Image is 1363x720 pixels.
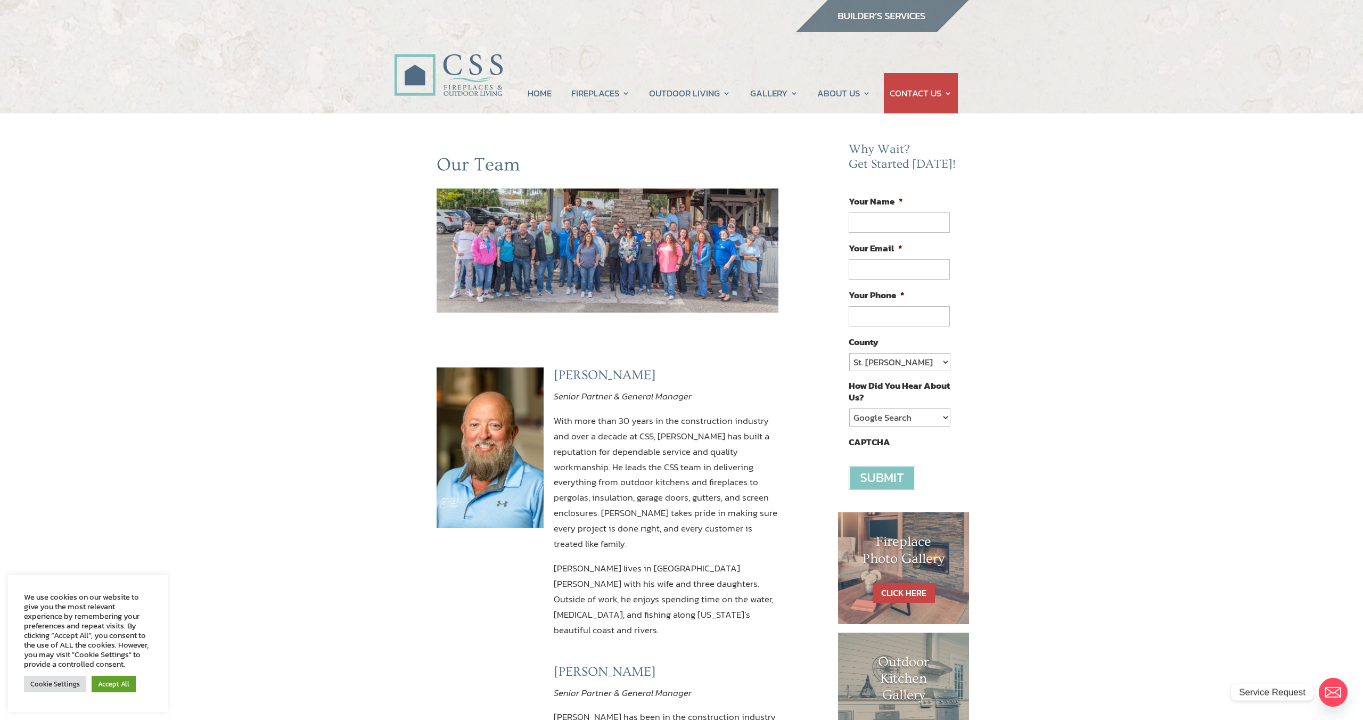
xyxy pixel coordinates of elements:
a: HOME [528,73,552,113]
label: Your Email [849,242,902,254]
h3: [PERSON_NAME] [554,664,778,685]
img: CSS Fireplaces & Outdoor Living (Formerly Construction Solutions & Supply)- Jacksonville Ormond B... [394,24,503,102]
em: Senior Partner & General Manager [554,686,692,700]
a: builder services construction supply [795,22,969,36]
a: Accept All [92,676,136,692]
h3: [PERSON_NAME] [554,367,778,389]
a: CLICK HERE [873,583,935,603]
a: GALLERY [750,73,798,113]
a: OUTDOOR LIVING [649,73,730,113]
h1: Our Team [437,154,778,182]
img: team2 [437,189,778,313]
p: [PERSON_NAME] lives in [GEOGRAPHIC_DATA][PERSON_NAME] with his wife and three daughters. Outside ... [554,561,778,638]
label: CAPTCHA [849,436,890,448]
a: FIREPLACES [571,73,630,113]
a: ABOUT US [817,73,871,113]
label: How Did You Hear About Us? [849,380,950,403]
h1: Outdoor Kitchen Gallery [859,654,948,709]
h2: Why Wait? Get Started [DATE]! [849,142,958,177]
input: Submit [849,466,915,490]
h1: Fireplace Photo Gallery [859,534,948,572]
a: CONTACT US [890,73,952,113]
a: Cookie Settings [24,676,86,692]
img: harley_2X3 [437,367,544,528]
a: Email [1319,678,1348,707]
p: With more than 30 years in the construction industry and over a decade at CSS, [PERSON_NAME] has ... [554,413,778,561]
em: Senior Partner & General Manager [554,389,692,403]
label: Your Phone [849,289,905,301]
label: County [849,336,878,348]
div: We use cookies on our website to give you the most relevant experience by remembering your prefer... [24,592,152,669]
label: Your Name [849,195,903,207]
